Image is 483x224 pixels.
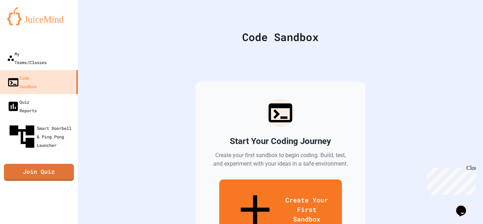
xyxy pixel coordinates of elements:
[4,164,74,181] a: Join Quiz
[7,74,37,91] div: Code Sandbox
[453,196,476,217] iframe: chat widget
[7,122,75,151] div: Smart Doorbell & Ping Pong Launcher
[7,50,47,67] div: My Teams/Classes
[95,29,465,45] div: Code Sandbox
[3,3,49,45] div: Chat with us now!Close
[7,98,37,115] div: Quiz Reports
[424,165,476,195] iframe: chat widget
[7,7,71,25] img: logo-orange.svg
[213,151,348,168] p: Create your first sandbox to begin coding. Build, test, and experiment with your ideas in a safe ...
[230,136,331,147] h2: Start Your Coding Journey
